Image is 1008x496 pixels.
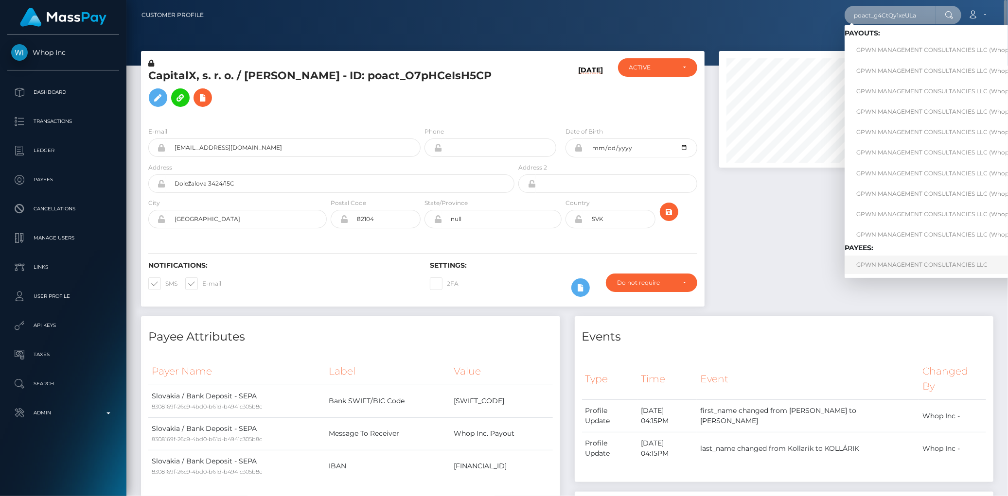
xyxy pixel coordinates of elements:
td: Bank SWIFT/BIC Code [325,385,450,417]
td: Whop Inc. Payout [450,417,552,450]
h6: Notifications: [148,261,415,270]
small: 8308169f-26c9-4bd0-b61d-b4941c305b8c [152,468,262,475]
a: Links [7,255,119,279]
td: last_name changed from Kollarik to KOLLÁRIK [697,432,919,465]
a: Admin [7,401,119,425]
a: Payees [7,168,119,192]
small: 8308169f-26c9-4bd0-b61d-b4941c305b8c [152,436,262,443]
p: Links [11,260,115,274]
td: [DATE] 04:15PM [637,400,697,432]
input: Search... [845,6,936,24]
p: Manage Users [11,231,115,245]
td: Slovakia / Bank Deposit - SEPA [148,385,325,417]
th: Payer Name [148,358,325,385]
div: Do not require [617,279,674,287]
th: Changed By [919,358,986,399]
td: Whop Inc - [919,432,986,465]
h4: Payee Attributes [148,328,553,345]
a: API Keys [7,313,119,338]
td: Slovakia / Bank Deposit - SEPA [148,417,325,450]
td: [DATE] 04:15PM [637,432,697,465]
h6: Settings: [430,261,697,270]
td: Profile Update [582,400,638,432]
div: ACTIVE [629,64,675,71]
th: Value [450,358,552,385]
td: [SWIFT_CODE] [450,385,552,417]
label: 2FA [430,277,459,290]
th: Time [637,358,697,399]
th: Label [325,358,450,385]
h4: Events [582,328,987,345]
p: User Profile [11,289,115,304]
label: Date of Birth [566,127,603,136]
p: Search [11,376,115,391]
th: Event [697,358,919,399]
small: 8308169f-26c9-4bd0-b61d-b4941c305b8c [152,403,262,410]
button: ACTIVE [618,58,697,77]
label: Address [148,163,172,172]
p: Dashboard [11,85,115,100]
h6: [DATE] [579,66,603,115]
h5: CapitalX, s. r. o. / [PERSON_NAME] - ID: poact_O7pHCeIsH5CP [148,68,509,112]
p: Admin [11,406,115,420]
span: Whop Inc [7,48,119,57]
td: Profile Update [582,432,638,465]
td: [FINANCIAL_ID] [450,450,552,482]
a: Customer Profile [141,5,204,25]
p: Payees [11,172,115,187]
img: MassPay Logo [20,8,106,27]
a: Ledger [7,138,119,163]
td: Slovakia / Bank Deposit - SEPA [148,450,325,482]
label: E-mail [185,277,221,290]
td: Whop Inc - [919,400,986,432]
th: Type [582,358,638,399]
p: Taxes [11,347,115,362]
td: first_name changed from [PERSON_NAME] to [PERSON_NAME] [697,400,919,432]
p: Transactions [11,114,115,129]
a: Search [7,372,119,396]
a: Taxes [7,342,119,367]
td: IBAN [325,450,450,482]
label: City [148,199,160,207]
label: Postal Code [331,199,366,207]
a: User Profile [7,284,119,308]
a: Transactions [7,109,119,134]
a: Dashboard [7,80,119,104]
td: Message To Receiver [325,417,450,450]
p: Ledger [11,143,115,158]
label: SMS [148,277,177,290]
img: Whop Inc [11,44,28,61]
button: Do not require [606,274,697,292]
label: Phone [424,127,444,136]
a: Manage Users [7,226,119,250]
p: Cancellations [11,202,115,216]
label: Address 2 [518,163,547,172]
label: State/Province [424,199,468,207]
a: Cancellations [7,197,119,221]
label: E-mail [148,127,167,136]
p: API Keys [11,318,115,333]
label: Country [566,199,590,207]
